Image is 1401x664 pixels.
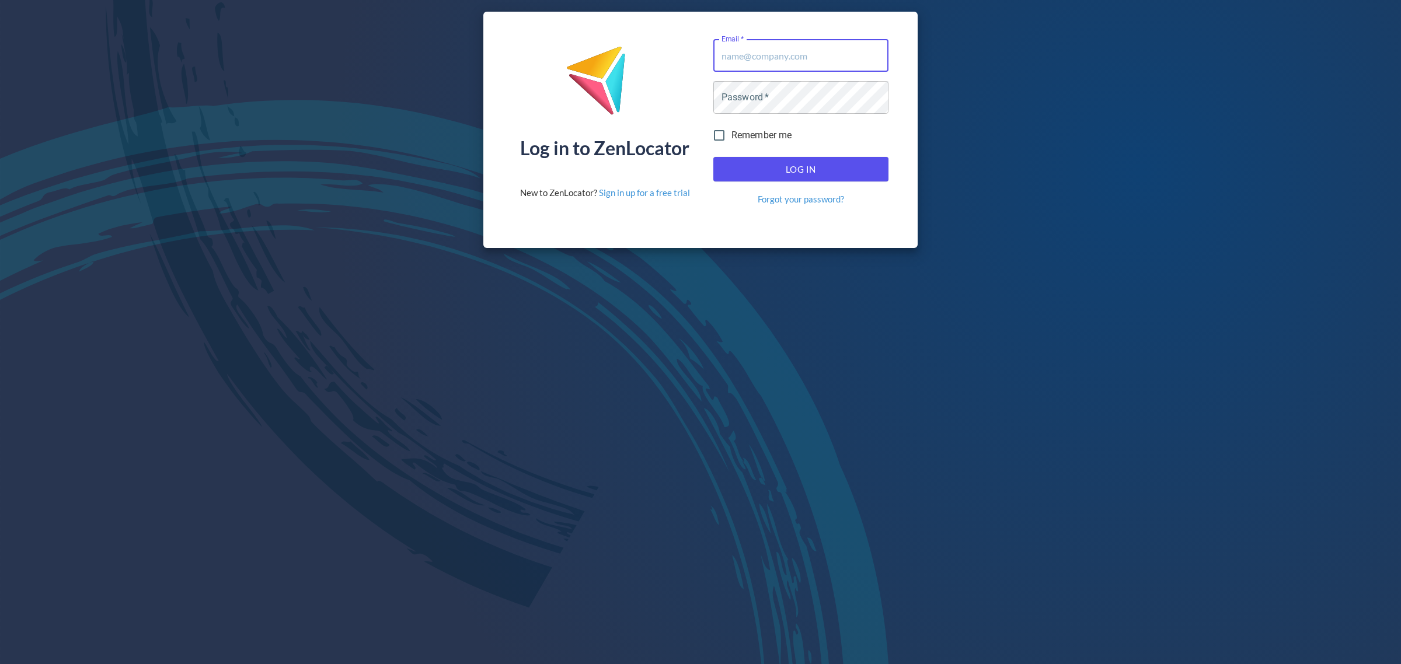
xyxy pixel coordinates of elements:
button: Log In [713,157,888,181]
span: Log In [726,162,876,177]
a: Sign in up for a free trial [599,187,690,198]
input: name@company.com [713,39,888,72]
span: Remember me [731,128,792,142]
a: Forgot your password? [758,193,844,205]
div: New to ZenLocator? [520,187,690,199]
div: Log in to ZenLocator [520,139,689,158]
img: ZenLocator [566,46,644,124]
